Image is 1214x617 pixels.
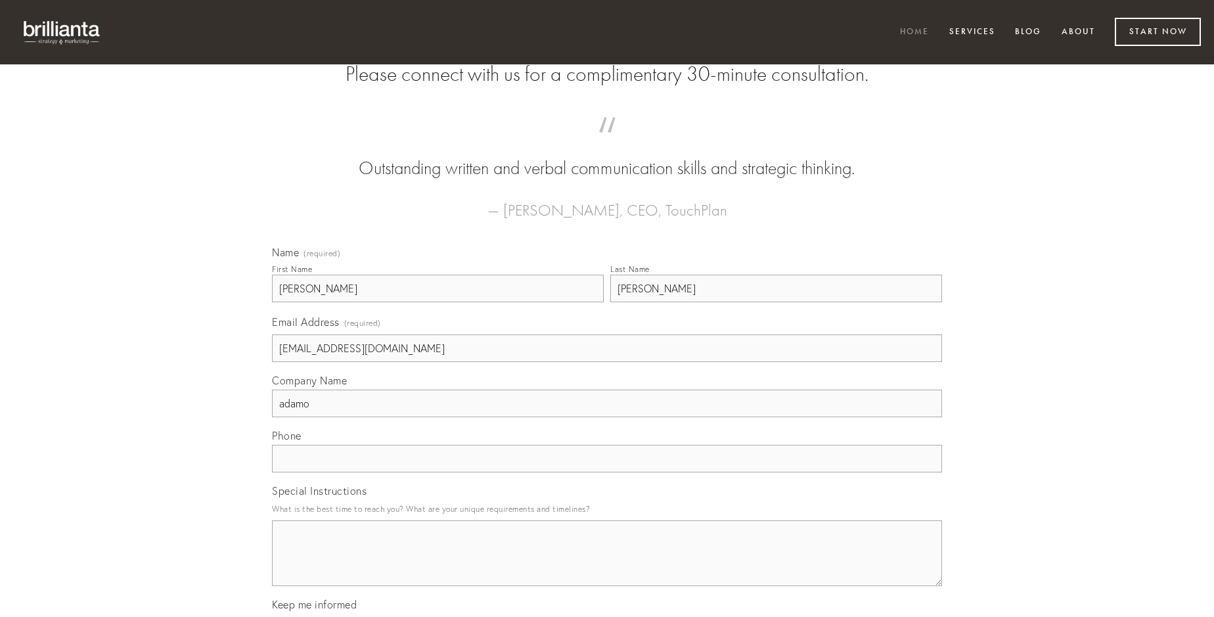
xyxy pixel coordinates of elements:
[272,484,367,497] span: Special Instructions
[272,500,942,518] p: What is the best time to reach you? What are your unique requirements and timelines?
[272,598,357,611] span: Keep me informed
[272,264,312,274] div: First Name
[891,22,937,43] a: Home
[1053,22,1104,43] a: About
[344,314,381,332] span: (required)
[1006,22,1050,43] a: Blog
[293,130,921,156] span: “
[13,13,112,51] img: brillianta - research, strategy, marketing
[272,429,302,442] span: Phone
[941,22,1004,43] a: Services
[1115,18,1201,46] a: Start Now
[610,264,650,274] div: Last Name
[272,246,299,259] span: Name
[303,250,340,258] span: (required)
[272,374,347,387] span: Company Name
[293,181,921,223] figcaption: — [PERSON_NAME], CEO, TouchPlan
[272,62,942,87] h2: Please connect with us for a complimentary 30-minute consultation.
[272,315,340,329] span: Email Address
[293,130,921,181] blockquote: Outstanding written and verbal communication skills and strategic thinking.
